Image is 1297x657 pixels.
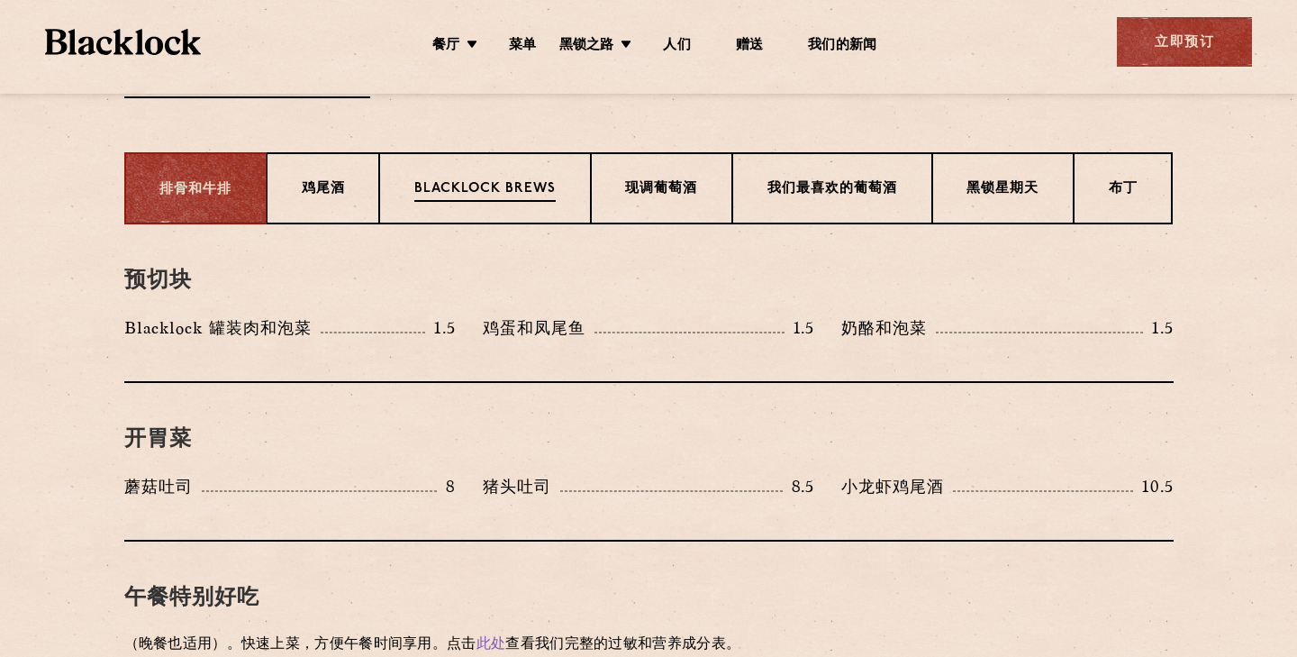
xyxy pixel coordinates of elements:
[794,319,815,336] font: 1.5
[559,39,614,52] font: 黑锁之路
[1142,478,1173,495] font: 10.5
[736,37,763,57] a: 赠送
[509,39,536,52] font: 菜单
[841,478,944,495] font: 小龙虾鸡尾酒
[159,183,231,196] font: 排骨和牛排
[476,638,506,652] a: 此处
[808,39,876,52] font: 我们的新闻
[808,37,876,57] a: 我们的新闻
[792,478,815,495] font: 8.5
[414,182,556,196] font: Blacklock Brews
[124,478,193,495] font: 蘑菇吐司
[559,37,614,57] a: 黑锁之路
[1155,36,1214,50] font: 立即预订
[446,478,456,495] font: 8
[302,182,345,196] font: 鸡尾酒
[1109,182,1138,196] font: 布丁
[625,182,697,196] font: 现调葡萄酒
[509,37,536,57] a: 菜单
[505,638,740,652] font: 查看我们完整的过敏和营养成分表。
[767,182,897,196] font: 我们最喜欢的葡萄酒
[483,319,585,336] font: 鸡蛋和凤尾鱼
[432,39,459,52] font: 餐厅
[841,319,927,336] font: 奶酪和泡菜
[1152,319,1174,336] font: 1.5
[124,638,476,652] font: （晚餐也适用）。快速上菜，方便午餐时间享用。点击
[432,37,459,57] a: 餐厅
[45,29,201,55] img: BL_Textured_Logo-footer-cropped.svg
[736,39,763,52] font: 赠送
[124,429,192,451] font: 开胃菜
[434,319,456,336] font: 1.5
[124,588,259,609] font: 午餐特别好吃
[483,478,551,495] font: 猪头吐司
[124,270,192,292] font: 预切块
[966,182,1039,196] font: 黑锁星期天
[124,319,312,336] font: Blacklock 罐装肉和泡菜
[663,39,690,52] font: 人们
[663,37,690,57] a: 人们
